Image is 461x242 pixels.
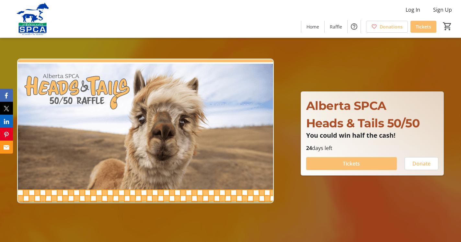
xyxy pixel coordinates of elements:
[428,5,457,15] button: Sign Up
[306,98,386,113] span: Alberta SPCA
[17,59,274,203] img: Campaign CTA Media Photo
[416,23,431,30] span: Tickets
[433,6,452,14] span: Sign Up
[306,157,397,170] button: Tickets
[343,160,360,167] span: Tickets
[306,23,319,30] span: Home
[380,23,403,30] span: Donations
[325,21,347,33] a: Raffle
[306,144,312,152] span: 24
[410,21,436,33] a: Tickets
[366,21,408,33] a: Donations
[306,144,438,152] p: days left
[442,20,453,32] button: Cart
[4,3,62,35] img: Alberta SPCA's Logo
[306,116,420,130] span: Heads & Tails 50/50
[412,160,431,167] span: Donate
[405,157,438,170] button: Donate
[306,132,438,139] p: You could win half the cash!
[400,5,425,15] button: Log In
[348,20,361,33] button: Help
[330,23,342,30] span: Raffle
[301,21,324,33] a: Home
[406,6,420,14] span: Log In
